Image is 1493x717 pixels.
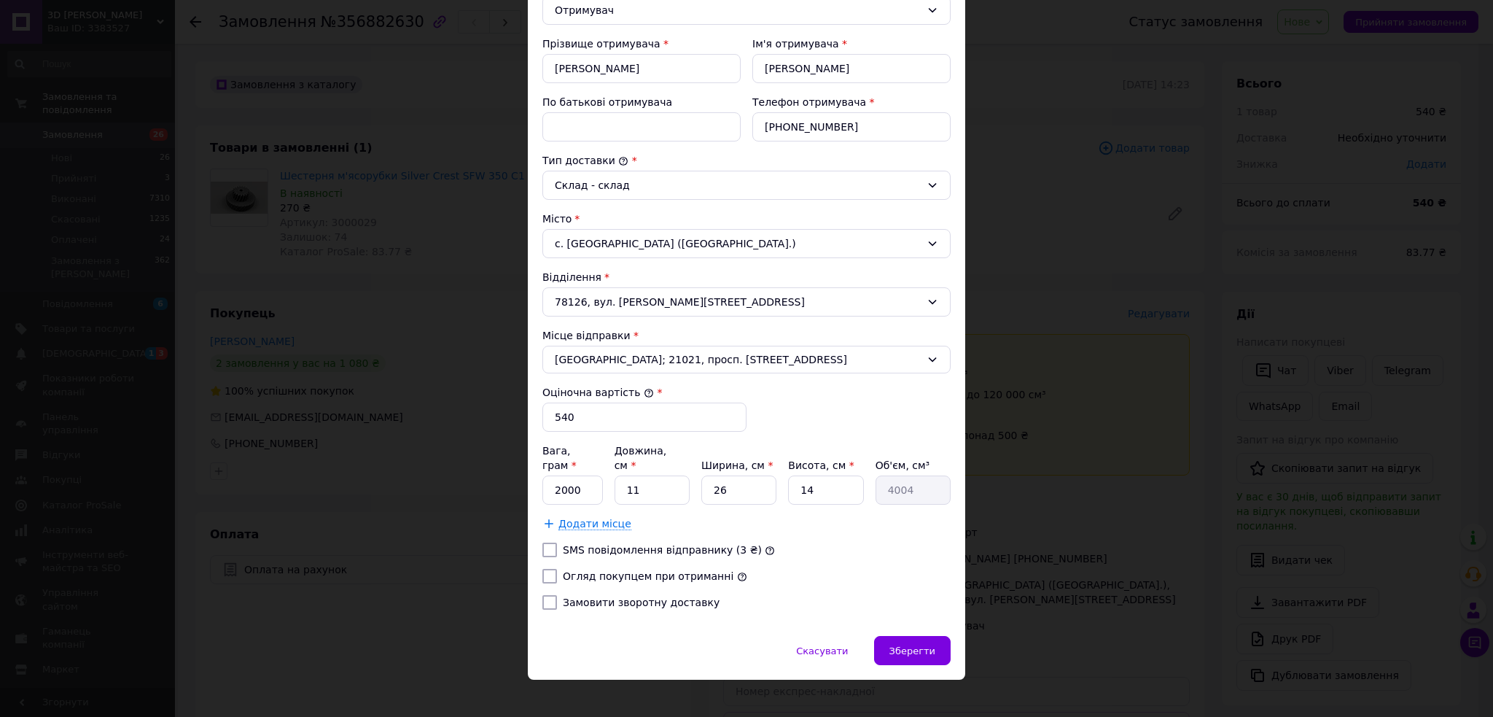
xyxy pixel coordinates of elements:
span: Скасувати [796,646,848,656]
input: +380 [752,112,951,142]
div: 78126, вул. [PERSON_NAME][STREET_ADDRESS] [542,287,951,317]
div: Отримувач [555,2,921,18]
label: Оціночна вартість [542,387,654,398]
div: Об'єм, см³ [876,458,951,473]
label: Прізвище отримувача [542,38,660,50]
div: Місто [542,212,951,226]
label: Висота, см [788,460,854,471]
label: Довжина, см [615,445,667,471]
label: Замовити зворотну доставку [563,597,720,608]
div: Склад - склад [555,177,921,193]
label: По батькові отримувача [542,96,672,108]
label: Ширина, см [701,460,773,471]
span: Додати місце [558,518,631,530]
label: Телефон отримувача [752,96,866,108]
span: [GEOGRAPHIC_DATA]; 21021, просп. [STREET_ADDRESS] [555,352,921,367]
div: Місце відправки [542,328,951,343]
div: Відділення [542,270,951,284]
label: Ім'я отримувача [752,38,839,50]
div: с. [GEOGRAPHIC_DATA] ([GEOGRAPHIC_DATA].) [542,229,951,258]
label: Вага, грам [542,445,577,471]
label: Огляд покупцем при отриманні [563,570,733,582]
div: Тип доставки [542,153,951,168]
span: Зберегти [889,646,935,656]
label: SMS повідомлення відправнику (3 ₴) [563,544,762,556]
